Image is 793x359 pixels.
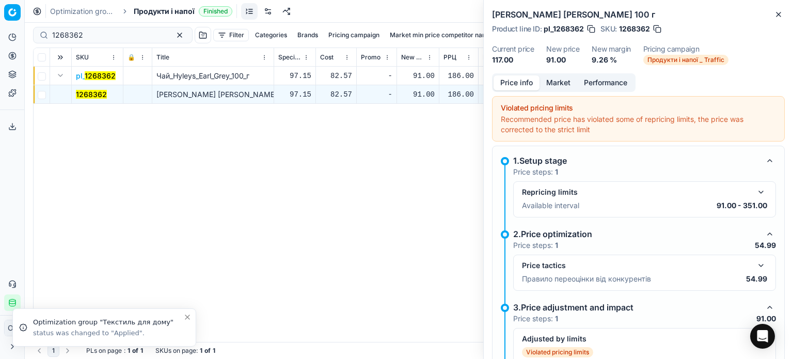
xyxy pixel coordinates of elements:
mark: 1268362 [85,71,116,80]
div: 186.00 [483,89,514,100]
span: РРЦ [443,53,456,61]
span: Чай_Hyleys_Earl_Grey_100_г [156,71,249,80]
p: Violated pricing limits [526,348,589,356]
p: Price steps: [513,167,558,177]
dd: 117.00 [492,55,534,65]
dt: Pricing campaign [643,45,728,53]
div: Open Intercom Messenger [750,324,775,349]
h2: [PERSON_NAME] [PERSON_NAME] 100 г [492,8,785,21]
span: PLs on page [86,347,122,355]
span: Specification Cost [278,53,301,61]
div: Optimization group "Текстиль для дому" [33,317,183,327]
button: Pricing campaign [324,29,384,41]
span: Base price [483,53,503,61]
span: Promo [361,53,380,61]
div: - [361,89,392,100]
button: ОГ [4,320,21,336]
p: 91.00 - 351.00 [717,200,767,211]
span: Product line ID : [492,25,542,33]
button: Price info [494,75,540,90]
button: Performance [577,75,634,90]
div: 2.Price optimization [513,228,759,240]
span: Продукти і напої [134,6,195,17]
dd: 91.00 [546,55,579,65]
span: 1268362 [619,24,650,34]
span: Продукти і напої _ Traffic [643,55,728,65]
dd: 9.26 % [592,55,631,65]
strong: 1 [140,347,143,355]
div: Price tactics [522,260,751,271]
dt: Current price [492,45,534,53]
span: Cost [320,53,334,61]
strong: 1 [555,314,558,323]
button: Brands [293,29,322,41]
strong: 1 [128,347,130,355]
div: 186.00 [443,71,474,81]
input: Search by SKU or title [52,30,165,40]
p: 91.00 [756,314,776,324]
dt: New margin [592,45,631,53]
button: Expand all [54,51,67,64]
div: 91.00 [401,71,435,81]
span: Finished [199,6,232,17]
span: New promo price [401,53,424,61]
a: Optimization groups [50,6,116,17]
strong: 1 [555,167,558,176]
div: 3.Price adjustment and impact [513,301,759,314]
button: 1268362 [76,89,107,100]
p: Правило переоцінки від конкурентів [522,274,651,284]
button: Go to previous page [33,345,45,357]
div: Recommended price has violated some of repricing limits, the price was corrected to the strict limit [501,114,776,135]
button: Filter [213,29,249,41]
div: status was changed to "Applied". [33,329,183,338]
p: 54.99 [755,240,776,251]
div: 186.00 [443,89,474,100]
div: 82.57 [320,71,352,81]
p: Available interval [522,200,579,211]
button: Expand [54,69,67,82]
div: 91.00 [401,89,435,100]
span: 🔒 [128,53,135,61]
div: 97.15 [278,89,311,100]
button: Close toast [181,311,194,323]
button: Market [540,75,577,90]
button: Market min price competitor name [386,29,496,41]
div: 1.Setup stage [513,154,759,167]
button: Go to next page [61,345,74,357]
span: pl_ [76,71,116,81]
strong: of [204,347,211,355]
span: pl_1268362 [544,24,584,34]
dt: New price [546,45,579,53]
span: ОГ [5,320,20,336]
div: Adjusted by limits [522,334,751,344]
div: : [86,347,143,355]
button: 1 [47,345,59,357]
div: Violated pricing limits [501,103,776,113]
nav: breadcrumb [50,6,232,17]
div: Repricing limits [522,187,751,197]
div: 186.00 [483,71,514,81]
strong: 1 [555,241,558,249]
span: [PERSON_NAME] [PERSON_NAME] 100 г [156,90,297,99]
span: SKUs on page : [155,347,198,355]
nav: pagination [33,345,74,357]
div: 97.15 [278,71,311,81]
p: 54.99 [746,274,767,284]
p: Price steps: [513,240,558,251]
mark: 1268362 [76,90,107,99]
span: SKU : [600,25,617,33]
button: Categories [251,29,291,41]
span: Title [156,53,169,61]
span: SKU [76,53,89,61]
strong: of [132,347,138,355]
div: 82.57 [320,89,352,100]
p: Price steps: [513,314,558,324]
div: - [361,71,392,81]
strong: 1 [200,347,202,355]
span: Продукти і напоїFinished [134,6,232,17]
strong: 1 [213,347,215,355]
button: pl_1268362 [76,71,116,81]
